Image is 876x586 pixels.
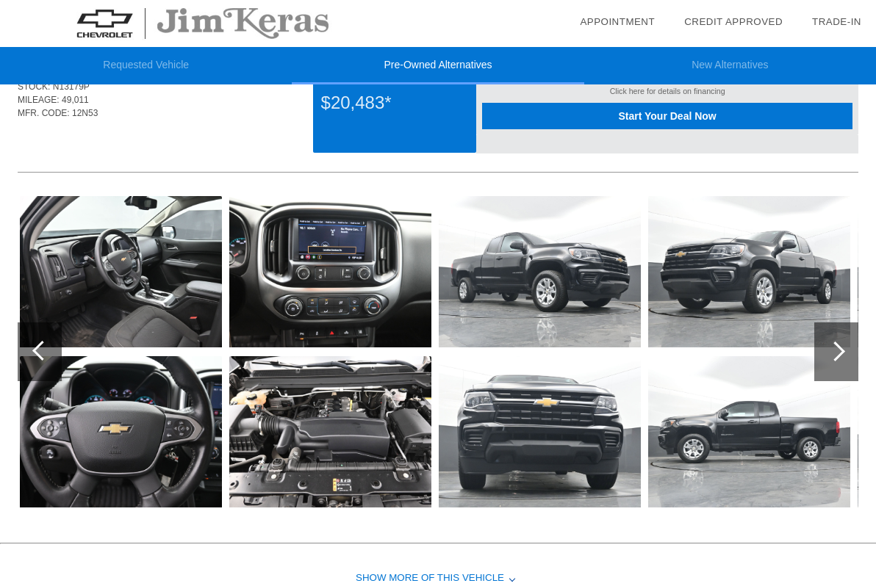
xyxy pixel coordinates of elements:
[500,110,833,122] span: Start Your Deal Now
[229,356,431,507] img: 13.jpg
[321,84,469,122] div: $20,483*
[684,16,783,27] a: Credit Approved
[648,196,850,347] img: 16.jpg
[72,108,98,118] span: 12N53
[648,356,850,507] img: 17.jpg
[18,129,858,152] div: Quoted on [DATE] 10:01:17 AM
[18,95,60,105] span: MILEAGE:
[20,196,222,347] img: 10.jpg
[292,47,584,84] li: Pre-Owned Alternatives
[439,356,641,507] img: 15.jpg
[62,95,89,105] span: 49,011
[439,196,641,347] img: 14.jpg
[229,196,431,347] img: 12.jpg
[20,356,222,507] img: 11.jpg
[18,108,70,118] span: MFR. CODE:
[584,47,876,84] li: New Alternatives
[812,16,861,27] a: Trade-In
[580,16,655,27] a: Appointment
